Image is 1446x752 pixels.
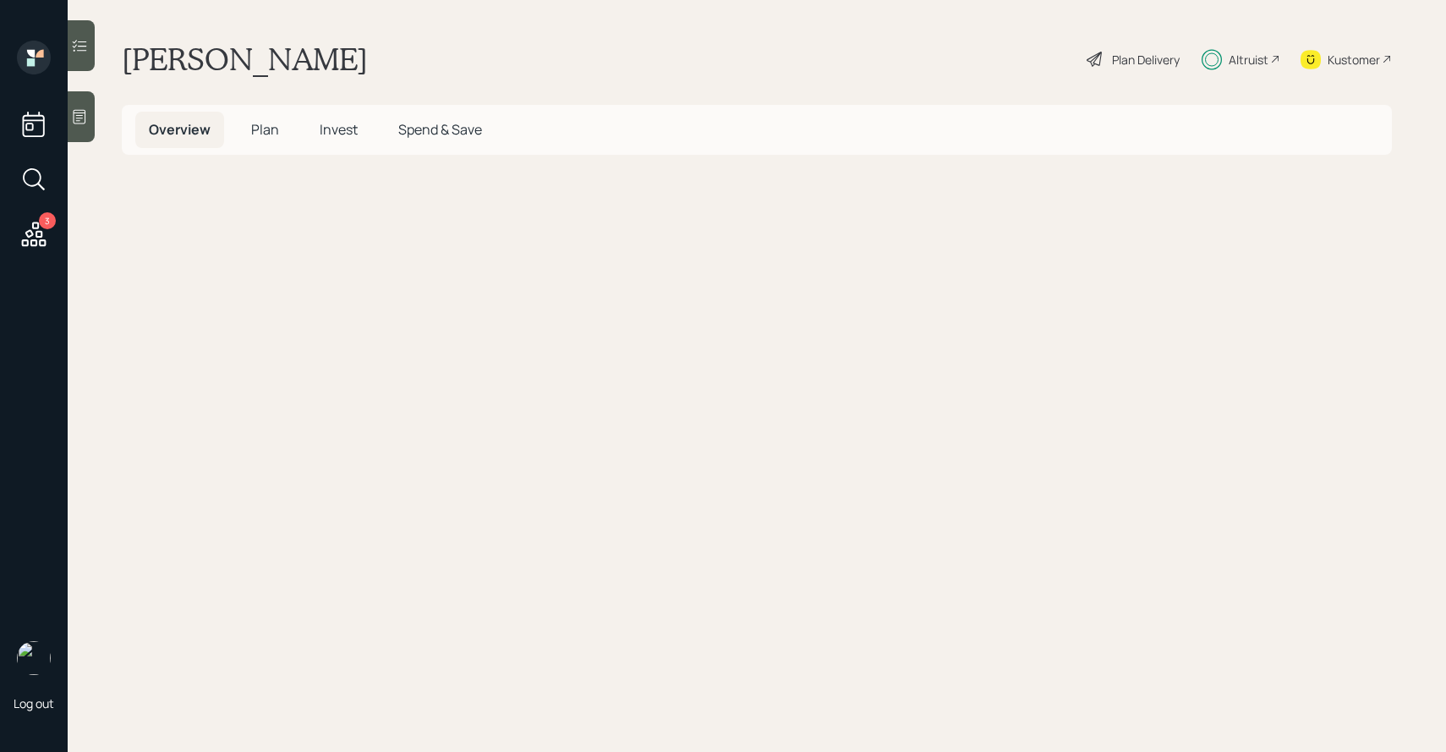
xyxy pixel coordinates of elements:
span: Overview [149,120,211,139]
div: Log out [14,695,54,711]
div: 3 [39,212,56,229]
span: Plan [251,120,279,139]
div: Kustomer [1328,51,1380,69]
span: Spend & Save [398,120,482,139]
img: sami-boghos-headshot.png [17,641,51,675]
span: Invest [320,120,358,139]
div: Plan Delivery [1112,51,1180,69]
h1: [PERSON_NAME] [122,41,368,78]
div: Altruist [1229,51,1268,69]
